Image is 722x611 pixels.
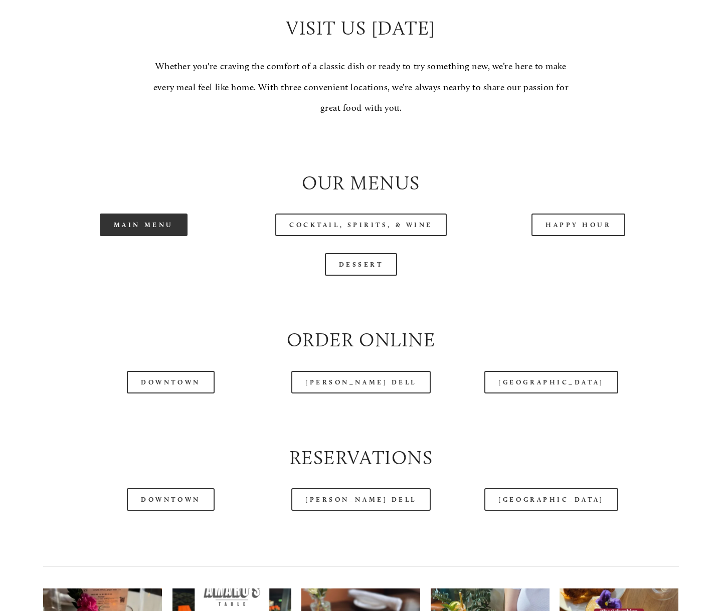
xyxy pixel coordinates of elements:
[291,371,431,393] a: [PERSON_NAME] Dell
[127,488,214,511] a: Downtown
[325,253,398,276] a: Dessert
[127,371,214,393] a: Downtown
[275,214,447,236] a: Cocktail, Spirits, & Wine
[484,371,618,393] a: [GEOGRAPHIC_DATA]
[152,56,570,118] p: Whether you're craving the comfort of a classic dish or ready to try something new, we’re here to...
[100,214,188,236] a: Main Menu
[291,488,431,511] a: [PERSON_NAME] Dell
[43,445,678,472] h2: Reservations
[43,170,678,197] h2: Our Menus
[484,488,618,511] a: [GEOGRAPHIC_DATA]
[531,214,626,236] a: Happy Hour
[43,327,678,354] h2: Order Online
